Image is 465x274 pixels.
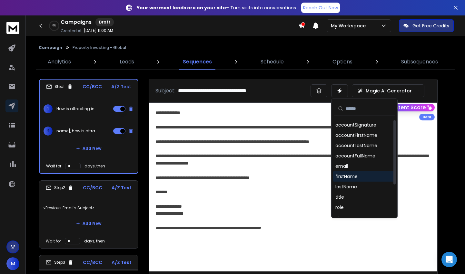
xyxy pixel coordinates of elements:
[112,259,132,266] p: A/Z Test
[155,87,175,95] p: Subject:
[112,184,132,191] p: A/Z Test
[257,54,288,70] a: Schedule
[56,128,98,134] p: name], how is attracting investors going?
[84,239,105,244] p: days, then
[419,114,435,120] div: Beta
[84,28,113,33] p: [DATE] 11:00 AM
[6,257,19,270] button: M
[84,164,105,169] p: days, then
[61,18,92,26] h1: Campaigns
[71,142,106,155] button: Add New
[303,5,338,11] p: Reach Out Now
[335,153,375,159] div: accountFullName
[397,54,442,70] a: Subsequences
[83,83,102,90] p: CC/BCC
[335,214,350,221] div: phone
[39,45,62,50] button: Campaign
[83,184,102,191] p: CC/BCC
[412,23,449,29] p: Get Free Credits
[261,58,284,66] p: Schedule
[95,18,114,26] div: Draft
[44,104,53,113] span: 1
[61,28,83,33] p: Created At:
[44,54,75,70] a: Analytics
[44,127,53,136] span: 2
[137,5,296,11] p: – Turn visits into conversations
[39,79,138,174] li: Step1CC/BCCA/Z Test1How is attracting investors going ?2name], how is attracting investors going?...
[48,58,71,66] p: Analytics
[46,239,61,244] p: Wait for
[441,252,457,267] div: Open Intercom Messenger
[301,3,340,13] a: Reach Out Now
[120,58,134,66] p: Leads
[71,217,106,230] button: Add New
[137,5,226,11] strong: Your warmest leads are on your site
[332,58,352,66] p: Options
[335,132,377,138] div: accountFirstName
[401,58,438,66] p: Subsequences
[179,54,216,70] a: Sequences
[53,24,56,28] p: 0 %
[46,164,61,169] p: Wait for
[46,84,73,90] div: Step 1
[335,204,344,211] div: role
[111,83,131,90] p: A/Z Test
[73,45,126,50] p: Property Investing - Global
[116,54,138,70] a: Leads
[329,54,356,70] a: Options
[399,19,454,32] button: Get Free Credits
[352,84,424,97] button: Magic AI Generator
[43,199,134,217] p: <Previous Email's Subject>
[335,142,377,149] div: accountLastName
[56,106,98,111] p: How is attracting investors going ?
[335,194,344,200] div: title
[335,173,358,180] div: firstName
[83,259,102,266] p: CC/BCC
[335,122,376,128] div: accountSignature
[46,260,74,265] div: Step 3
[335,184,357,190] div: lastName
[46,185,74,191] div: Step 2
[183,58,212,66] p: Sequences
[39,180,138,249] li: Step2CC/BCCA/Z Test<Previous Email's Subject>Add NewWait fordays, then
[366,88,412,94] p: Magic AI Generator
[331,23,368,29] p: My Workspace
[6,22,19,34] img: logo
[374,104,435,111] button: Get Content Score
[335,163,348,169] div: email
